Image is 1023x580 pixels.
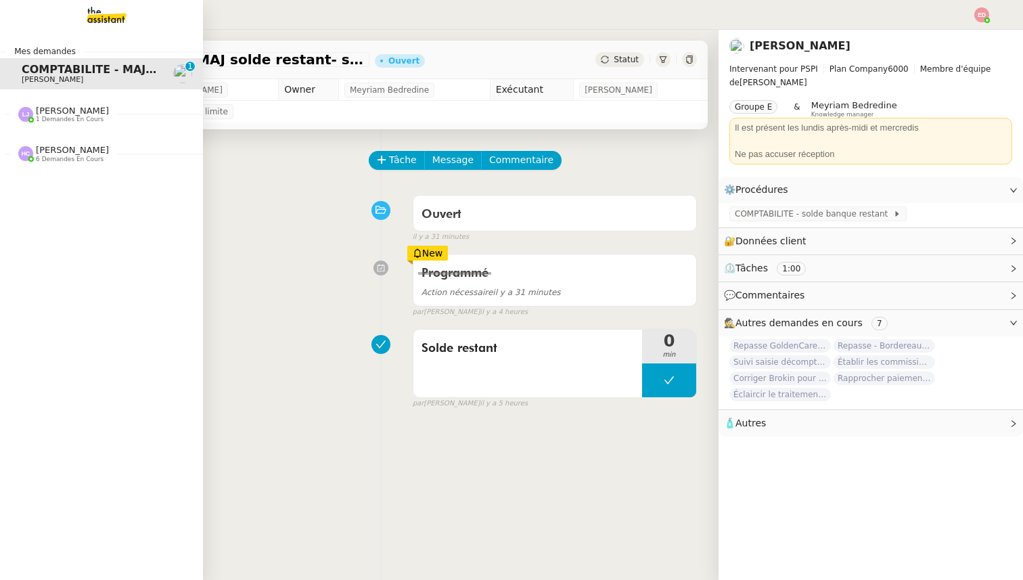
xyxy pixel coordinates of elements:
span: Commentaire [489,152,553,168]
span: Suivi saisie décomptes non-confiés Ecohub - septembre 2025 [729,355,831,369]
div: ⚙️Procédures [719,177,1023,203]
img: svg [18,107,33,122]
span: Éclaircir le traitement des bordereaux GoldenCare [729,388,831,401]
div: New [407,246,449,261]
small: [PERSON_NAME] [413,307,528,318]
nz-badge-sup: 1 [185,62,195,71]
span: Meyriam Bedredine [350,83,429,97]
span: min [642,349,696,361]
span: Solde restant [422,338,634,359]
img: svg [18,146,33,161]
div: Ouvert [388,57,419,65]
span: Autres demandes en cours [735,317,863,328]
span: Établir les commissions apporteurs [834,355,935,369]
span: COMPTABILITE - MAJ solde restant- septembre 2025 [70,53,364,66]
span: Statut [614,55,639,64]
a: [PERSON_NAME] [750,39,850,52]
button: Message [424,151,482,170]
img: svg [974,7,989,22]
span: 6 demandes en cours [36,156,104,163]
img: users%2F0zQGGmvZECeMseaPawnreYAQQyS2%2Favatar%2Feddadf8a-b06f-4db9-91c4-adeed775bb0f [729,39,744,53]
span: Tâche [389,152,417,168]
span: ⏲️ [724,263,817,273]
span: COMPTABILITE - MAJ solde restant- septembre 2025 [22,63,338,76]
small: [PERSON_NAME] [413,398,528,409]
div: Ne pas accuser réception [735,148,1007,161]
span: Meyriam Bedredine [811,100,897,110]
div: ⏲️Tâches 1:00 [719,255,1023,282]
span: [PERSON_NAME] [36,145,109,155]
span: 1 demandes en cours [36,116,104,123]
span: COMPTABILITE - solde banque restant [735,207,893,221]
span: Corriger Brokin pour clôture comptable [729,372,831,385]
span: Tâches [735,263,768,273]
span: il y a 31 minutes [422,288,561,297]
span: 6000 [888,64,909,74]
button: Commentaire [481,151,562,170]
span: 0 [642,333,696,349]
span: 🕵️ [724,317,893,328]
td: Owner [279,79,339,101]
img: users%2F0zQGGmvZECeMseaPawnreYAQQyS2%2Favatar%2Feddadf8a-b06f-4db9-91c4-adeed775bb0f [173,64,192,83]
span: ⚙️ [724,182,794,198]
div: Il est présent les lundis après-midi et mercredis [735,121,1007,135]
span: [PERSON_NAME] [585,83,652,97]
span: Plan Company [829,64,888,74]
div: 💬Commentaires [719,282,1023,309]
span: Programmé [422,267,488,280]
td: Exécutant [490,79,574,101]
nz-tag: 7 [871,317,888,330]
span: il y a 4 heures [480,307,528,318]
span: Repasse GoldenCare - Bordereaux dolards [729,339,831,353]
span: il y a 31 minutes [413,231,470,243]
span: 🧴 [724,418,766,428]
span: Mes demandes [6,45,84,58]
span: [PERSON_NAME] [729,62,1012,89]
nz-tag: Groupe E [729,100,777,114]
span: & [794,100,800,118]
div: 🔐Données client [719,228,1023,254]
span: Procédures [735,184,788,195]
div: 🧴Autres [719,410,1023,437]
nz-tag: 1:00 [777,262,806,275]
span: il y a 5 heures [480,398,528,409]
span: Repasse - Bordereaux Avril [834,339,935,353]
span: Commentaires [735,290,804,300]
span: par [413,307,424,318]
p: 1 [187,62,193,74]
span: Intervenant pour PSPI [729,64,818,74]
span: Action nécessaire [422,288,493,297]
span: [PERSON_NAME] [22,75,83,84]
span: Knowledge manager [811,111,874,118]
span: Autres [735,418,766,428]
span: 💬 [724,290,811,300]
button: Tâche [369,151,425,170]
span: Message [432,152,474,168]
div: 🕵️Autres demandes en cours 7 [719,310,1023,336]
span: Rapprocher paiements sur relevés bancaires [834,372,935,385]
span: 🔐 [724,233,812,249]
span: [PERSON_NAME] [36,106,109,116]
app-user-label: Knowledge manager [811,100,897,118]
span: Ouvert [422,208,461,221]
span: Données client [735,236,806,246]
span: par [413,398,424,409]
